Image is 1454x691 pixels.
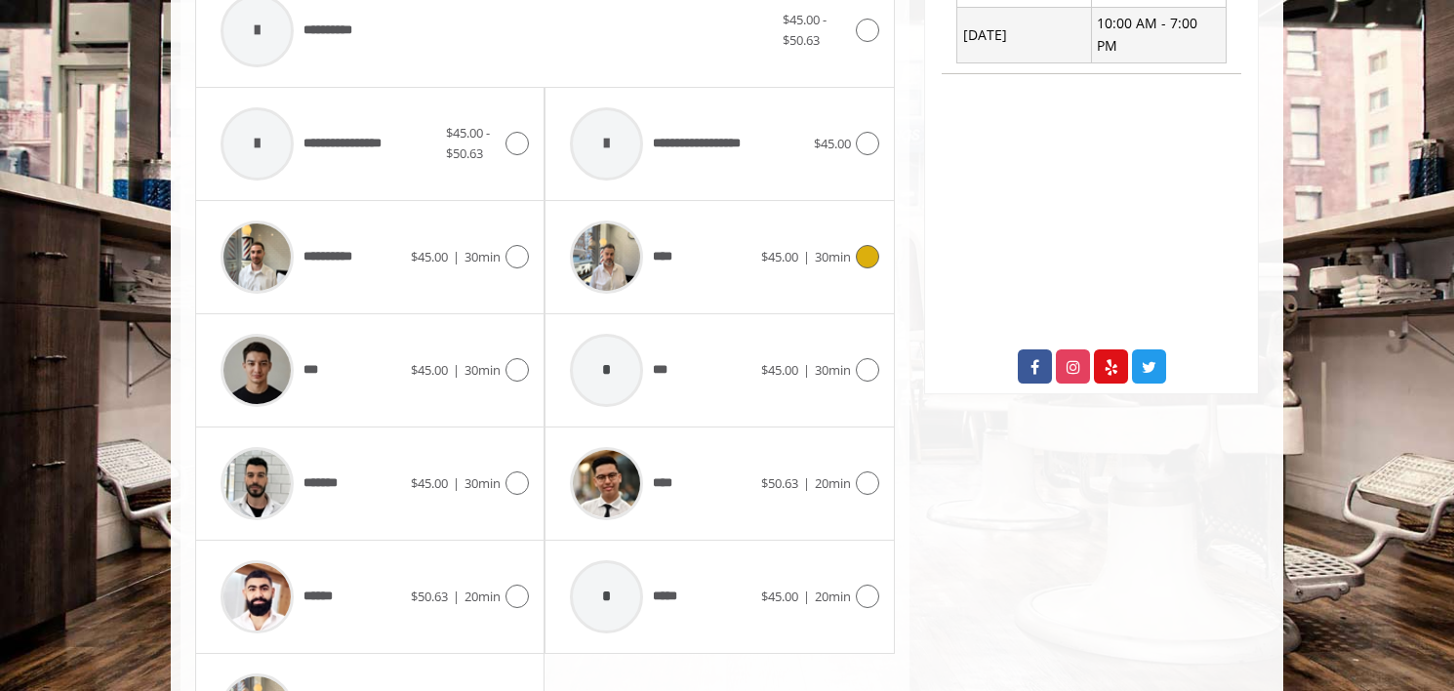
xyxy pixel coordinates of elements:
span: $45.00 - $50.63 [446,124,490,162]
span: $45.00 [761,248,798,265]
span: | [803,588,810,605]
span: 30min [815,248,851,265]
span: $45.00 [411,361,448,379]
td: 10:00 AM - 7:00 PM [1091,7,1226,62]
span: $45.00 [411,474,448,492]
span: | [453,248,460,265]
span: 30min [464,248,501,265]
span: | [453,588,460,605]
span: $45.00 [761,588,798,605]
span: $45.00 [411,248,448,265]
span: | [453,361,460,379]
span: $50.63 [761,474,798,492]
span: 20min [815,474,851,492]
span: | [803,361,810,379]
span: $45.00 [761,361,798,379]
span: $45.00 [814,135,851,152]
span: | [453,474,460,492]
span: $45.00 - $50.63 [783,11,827,49]
span: 30min [815,361,851,379]
span: | [803,248,810,265]
span: 20min [815,588,851,605]
span: 30min [464,474,501,492]
td: [DATE] [957,7,1092,62]
span: 30min [464,361,501,379]
span: | [803,474,810,492]
span: $50.63 [411,588,448,605]
span: 20min [464,588,501,605]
